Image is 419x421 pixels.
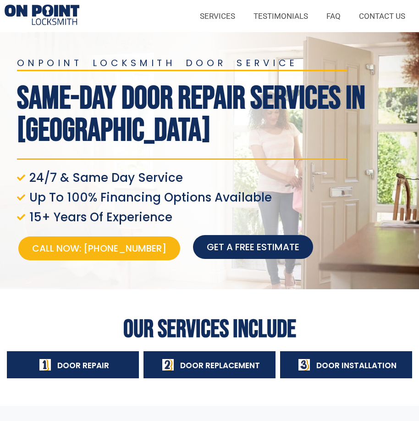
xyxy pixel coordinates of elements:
[316,360,397,371] span: Door Installation
[17,83,414,147] h1: Same-Day Door Repair Services In [GEOGRAPHIC_DATA]
[207,241,299,253] span: Get a free estimate
[17,58,414,67] h2: onpoint locksmith door service
[18,236,180,260] a: Call Now: [PHONE_NUMBER]
[27,191,272,204] span: Up To 100% Financing Options Available
[27,171,183,184] span: 24/7 & Same Day Service
[27,211,172,224] span: 15+ Years Of Experience
[5,317,414,342] h2: Our Services Include
[32,242,166,255] span: Call Now: [PHONE_NUMBER]
[350,6,414,27] a: CONTACT US
[244,6,317,27] a: TESTIMONIALS
[317,6,350,27] a: FAQ
[193,235,313,259] a: Get a free estimate
[191,6,244,27] a: SERVICES
[88,6,414,27] nav: Menu
[57,360,109,371] span: Door Repair
[180,360,260,371] span: Door Replacement
[5,5,79,28] img: Door Repair Service Locations 1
